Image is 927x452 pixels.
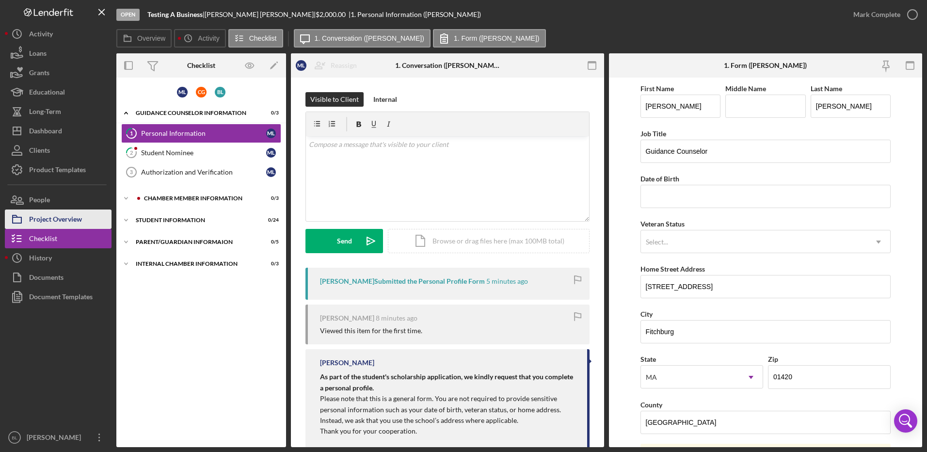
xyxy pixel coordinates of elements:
div: Student Nominee [141,149,266,157]
b: Testing A Business [147,10,203,18]
button: Checklist [228,29,283,48]
div: Internal [373,92,397,107]
div: | 1. Personal Information ([PERSON_NAME]) [349,11,481,18]
a: Documents [5,268,112,287]
time: 2025-08-11 17:08 [376,314,417,322]
div: Guidance Counselor Information [136,110,255,116]
label: Last Name [811,84,842,93]
div: 1. Conversation ([PERSON_NAME]) [395,62,499,69]
tspan: 1 [130,130,133,136]
div: Dashboard [29,121,62,143]
p: Please note that this is a general form. You are not required to provide sensitive personal infor... [320,371,577,426]
button: Product Templates [5,160,112,179]
label: First Name [640,84,674,93]
div: 0 / 3 [261,261,279,267]
button: Activity [5,24,112,44]
div: Loans [29,44,47,65]
button: People [5,190,112,210]
p: Thank you for your cooperation. [320,426,577,436]
button: Overview [116,29,172,48]
button: Project Overview [5,210,112,229]
a: 2Student NomineeML [121,143,281,162]
div: Product Templates [29,160,86,182]
div: M L [266,129,276,138]
div: Select... [646,238,668,246]
button: Educational [5,82,112,102]
button: 1. Conversation ([PERSON_NAME]) [294,29,431,48]
div: MA [646,373,657,381]
button: Activity [174,29,225,48]
label: Checklist [249,34,277,42]
label: Middle Name [725,84,766,93]
button: Loans [5,44,112,63]
div: $2,000.00 [316,11,349,18]
div: [PERSON_NAME] [320,314,374,322]
div: Document Templates [29,287,93,309]
div: 0 / 5 [261,239,279,245]
text: BL [12,435,17,440]
div: | [147,11,205,18]
button: Checklist [5,229,112,248]
div: Documents [29,268,64,290]
div: [PERSON_NAME] Submitted the Personal Profile Form [320,277,485,285]
div: Activity [29,24,53,46]
div: [PERSON_NAME] [PERSON_NAME] | [205,11,316,18]
div: Reassign [331,56,357,75]
div: Mark Complete [853,5,900,24]
a: History [5,248,112,268]
div: Visible to Client [310,92,359,107]
button: MLReassign [291,56,367,75]
a: 3Authorization and VerificationML [121,162,281,182]
div: Internal Chamber Information [136,261,255,267]
button: Visible to Client [305,92,364,107]
div: People [29,190,50,212]
button: Internal [368,92,402,107]
label: 1. Conversation ([PERSON_NAME]) [315,34,424,42]
tspan: 3 [130,169,133,175]
div: History [29,248,52,270]
div: 0 / 3 [261,110,279,116]
div: Long-Term [29,102,61,124]
div: Viewed this item for the first time. [320,327,422,335]
label: Overview [137,34,165,42]
div: 0 / 24 [261,217,279,223]
div: Educational [29,82,65,104]
div: B L [215,87,225,97]
div: Open Intercom Messenger [894,409,917,433]
div: Grants [29,63,49,85]
div: M L [266,148,276,158]
div: Parent/Guardian Informaion [136,239,255,245]
a: Document Templates [5,287,112,307]
div: 1. Form ([PERSON_NAME]) [724,62,807,69]
label: Date of Birth [640,175,679,183]
a: Long-Term [5,102,112,121]
div: Checklist [187,62,215,69]
label: Activity [198,34,219,42]
div: C G [196,87,207,97]
button: Send [305,229,383,253]
label: Zip [768,355,778,363]
div: [PERSON_NAME] [320,359,374,367]
strong: As part of the student's scholarship application, we kindly request that you complete a personal ... [320,372,573,391]
label: Home Street Address [640,265,705,273]
button: Grants [5,63,112,82]
button: Dashboard [5,121,112,141]
div: M L [266,167,276,177]
div: Student Information [136,217,255,223]
time: 2025-08-11 17:11 [486,277,528,285]
div: Clients [29,141,50,162]
div: Authorization and Verification [141,168,266,176]
button: BL[PERSON_NAME] [5,428,112,447]
button: Clients [5,141,112,160]
div: Personal Information [141,129,266,137]
div: Chamber Member Information [144,195,255,201]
